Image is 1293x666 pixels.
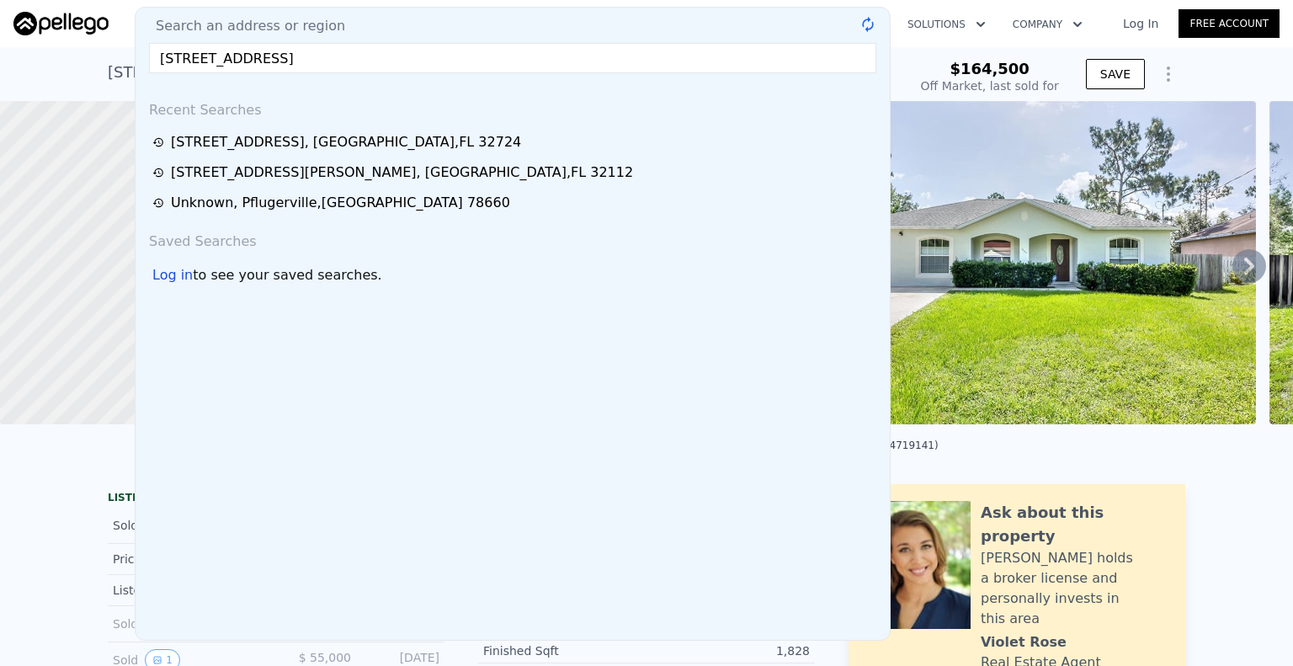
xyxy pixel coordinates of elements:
[171,132,521,152] div: [STREET_ADDRESS] , [GEOGRAPHIC_DATA] , FL 32724
[193,265,381,285] span: to see your saved searches.
[299,651,351,664] span: $ 55,000
[1179,9,1280,38] a: Free Account
[1103,15,1179,32] a: Log In
[1152,57,1185,91] button: Show Options
[483,642,646,659] div: Finished Sqft
[646,642,810,659] div: 1,828
[13,12,109,35] img: Pellego
[113,551,263,567] div: Price Decrease
[142,87,883,127] div: Recent Searches
[950,60,1030,77] span: $164,500
[152,163,878,183] a: [STREET_ADDRESS][PERSON_NAME], [GEOGRAPHIC_DATA],FL 32112
[142,16,345,36] span: Search an address or region
[981,548,1168,629] div: [PERSON_NAME] holds a broker license and personally invests in this area
[108,491,444,508] div: LISTING & SALE HISTORY
[152,193,878,213] a: Unknown, Pflugerville,[GEOGRAPHIC_DATA] 78660
[152,132,878,152] a: [STREET_ADDRESS], [GEOGRAPHIC_DATA],FL 32724
[113,514,263,536] div: Sold
[171,193,510,213] div: Unknown , Pflugerville , [GEOGRAPHIC_DATA] 78660
[770,101,1256,424] img: Sale: 81805762 Parcel: 23867438
[171,163,633,183] div: [STREET_ADDRESS][PERSON_NAME] , [GEOGRAPHIC_DATA] , FL 32112
[142,218,883,258] div: Saved Searches
[113,582,263,599] div: Listed
[921,77,1059,94] div: Off Market, last sold for
[1086,59,1145,89] button: SAVE
[894,9,999,40] button: Solutions
[999,9,1096,40] button: Company
[108,61,507,84] div: [STREET_ADDRESS] , [GEOGRAPHIC_DATA] , FL 32724
[149,43,876,73] input: Enter an address, city, region, neighborhood or zip code
[981,501,1168,548] div: Ask about this property
[152,265,193,285] div: Log in
[981,632,1067,653] div: Violet Rose
[113,613,263,635] div: Sold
